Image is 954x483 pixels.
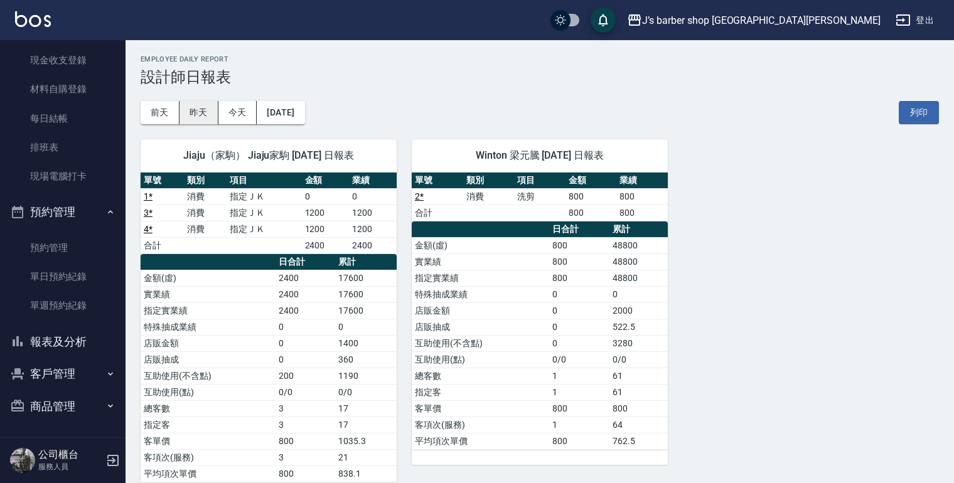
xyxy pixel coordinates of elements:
td: 64 [609,417,668,433]
td: 合計 [141,237,184,253]
td: 0/0 [276,384,335,400]
button: 列印 [899,101,939,124]
span: Jiaju（家駒） Jiaju家駒 [DATE] 日報表 [156,149,382,162]
a: 預約管理 [5,233,121,262]
a: 單週預約紀錄 [5,291,121,320]
td: 838.1 [335,465,397,482]
td: 1 [549,417,610,433]
td: 特殊抽成業績 [141,319,276,335]
td: 0 [549,302,610,319]
td: 800 [549,237,610,253]
td: 互助使用(不含點) [412,335,549,351]
td: 3 [276,449,335,465]
td: 客單價 [412,400,549,417]
td: 17600 [335,270,397,286]
td: 0 [549,286,610,302]
td: 2400 [349,237,397,253]
td: 17 [335,417,397,433]
td: 762.5 [609,433,668,449]
td: 2400 [276,286,335,302]
span: Winton 梁元騰 [DATE] 日報表 [427,149,653,162]
a: 材料自購登錄 [5,75,121,103]
h5: 公司櫃台 [38,449,102,461]
td: 17600 [335,286,397,302]
td: 消費 [184,204,227,221]
td: 2400 [276,302,335,319]
td: 消費 [184,221,227,237]
th: 類別 [184,172,227,189]
td: 店販金額 [141,335,276,351]
td: 1200 [349,221,397,237]
h3: 設計師日報表 [141,68,939,86]
td: 200 [276,368,335,384]
th: 金額 [565,172,617,189]
td: 洗剪 [514,188,565,204]
td: 指定ＪＫ [227,221,301,237]
h2: Employee Daily Report [141,55,939,63]
th: 日合計 [549,221,610,238]
button: 報表及分析 [5,326,121,358]
td: 800 [549,400,610,417]
td: 0 [349,188,397,204]
button: 前天 [141,101,180,124]
td: 合計 [412,204,463,221]
td: 3 [276,400,335,417]
td: 800 [616,188,668,204]
table: a dense table [412,221,668,450]
td: 互助使用(點) [412,351,549,368]
td: 指定實業績 [141,302,276,319]
td: 消費 [184,188,227,204]
td: 客單價 [141,433,276,449]
td: 金額(虛) [141,270,276,286]
td: 指定實業績 [412,270,549,286]
a: 現金收支登錄 [5,46,121,75]
img: Logo [15,11,51,27]
td: 1200 [349,204,397,221]
td: 800 [276,433,335,449]
td: 17600 [335,302,397,319]
td: 實業績 [412,253,549,270]
td: 0 [276,319,335,335]
td: 平均項次單價 [141,465,276,482]
td: 互助使用(點) [141,384,276,400]
td: 0 [276,335,335,351]
td: 2400 [302,237,350,253]
td: 2400 [276,270,335,286]
td: 0 [335,319,397,335]
td: 61 [609,368,668,384]
th: 金額 [302,172,350,189]
button: 客戶管理 [5,358,121,390]
td: 48800 [609,237,668,253]
td: 522.5 [609,319,668,335]
td: 0 [302,188,350,204]
td: 1200 [302,221,350,237]
button: 昨天 [180,101,218,124]
th: 累計 [609,221,668,238]
th: 業績 [349,172,397,189]
td: 800 [616,204,668,221]
button: J’s barber shop [GEOGRAPHIC_DATA][PERSON_NAME] [622,8,886,33]
td: 0/0 [549,351,610,368]
th: 日合計 [276,254,335,270]
a: 每日結帳 [5,104,121,133]
td: 1400 [335,335,397,351]
td: 800 [609,400,668,417]
button: save [591,8,616,33]
td: 2000 [609,302,668,319]
td: 3 [276,417,335,433]
td: 店販抽成 [412,319,549,335]
button: 商品管理 [5,390,121,423]
td: 1 [549,384,610,400]
img: Person [10,448,35,473]
td: 1200 [302,204,350,221]
td: 0 [609,286,668,302]
td: 360 [335,351,397,368]
td: 1 [549,368,610,384]
button: 今天 [218,101,257,124]
td: 48800 [609,270,668,286]
td: 客項次(服務) [412,417,549,433]
td: 0 [549,319,610,335]
td: 0/0 [335,384,397,400]
td: 店販金額 [412,302,549,319]
td: 客項次(服務) [141,449,276,465]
